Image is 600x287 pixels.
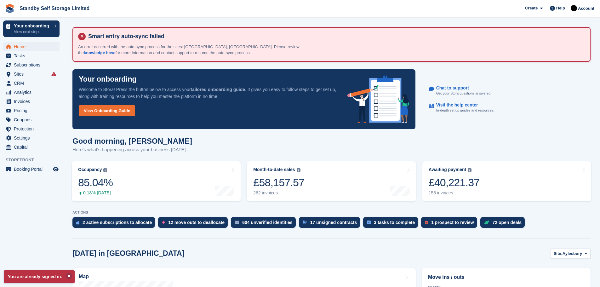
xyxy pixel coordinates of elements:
[347,76,409,123] img: onboarding-info-6c161a55d2c0e0a8cae90662b2fe09162a5109e8cc188191df67fb4f79e88e88.svg
[556,5,565,11] span: Help
[550,248,591,259] button: Site: Aylesbury
[158,217,231,231] a: 12 move outs to deallocate
[554,250,563,257] span: Site:
[480,217,528,231] a: 72 open deals
[72,161,241,201] a: Occupancy 85.04% 0.18% [DATE]
[436,108,494,113] p: In-depth set up guides and resources.
[78,44,314,56] p: An error occurred with the auto-sync process for the sites: [GEOGRAPHIC_DATA], [GEOGRAPHIC_DATA]....
[14,115,52,124] span: Coupons
[3,60,60,69] a: menu
[78,176,113,189] div: 85.04%
[429,176,480,189] div: £40,221.37
[78,190,113,196] div: 0.18% [DATE]
[14,51,52,60] span: Tasks
[253,176,304,189] div: £58,157.57
[14,106,52,115] span: Pricing
[303,221,307,224] img: contract_signature_icon-13c848040528278c33f63329250d36e43548de30e8caae1d1a13099fd9432cc5.svg
[231,217,299,231] a: 604 unverified identities
[436,91,491,96] p: Get your Stora questions answered.
[3,134,60,142] a: menu
[3,20,60,37] a: Your onboarding View next steps
[425,221,428,224] img: prospect-51fa495bee0391a8d652442698ab0144808aea92771e9ea1ae160a38d050c398.svg
[468,168,471,172] img: icon-info-grey-7440780725fd019a000dd9b08b2336e03edf1995a4989e88bcd33f0948082b44.svg
[363,217,421,231] a: 3 tasks to complete
[84,50,115,55] a: knowledge base
[14,97,52,106] span: Invoices
[17,3,92,14] a: Standby Self Storage Limited
[14,29,51,35] p: View next steps
[421,217,480,231] a: 1 prospect to review
[367,221,371,224] img: task-75834270c22a3079a89374b754ae025e5fb1db73e45f91037f5363f120a921f8.svg
[79,274,89,279] h2: Map
[14,124,52,133] span: Protection
[436,85,486,91] p: Chat to support
[14,42,52,51] span: Home
[191,87,245,92] strong: tailored onboarding guide
[79,76,137,83] p: Your onboarding
[14,79,52,88] span: CRM
[52,165,60,173] a: Preview store
[242,220,293,225] div: 604 unverified identities
[76,221,79,225] img: active_subscription_to_allocate_icon-d502201f5373d7db506a760aba3b589e785aa758c864c3986d89f69b8ff3...
[299,217,363,231] a: 17 unsigned contracts
[429,82,585,100] a: Chat to support Get your Stora questions answered.
[374,220,415,225] div: 3 tasks to complete
[51,72,56,77] i: Smart entry sync failures have occurred
[563,250,582,257] span: Aylesbury
[253,190,304,196] div: 262 invoices
[235,221,239,224] img: verify_identity-adf6edd0f0f0b5bbfe63781bf79b02c33cf7c696d77639b501bdc392416b5a36.svg
[103,168,107,172] img: icon-info-grey-7440780725fd019a000dd9b08b2336e03edf1995a4989e88bcd33f0948082b44.svg
[3,143,60,152] a: menu
[14,88,52,97] span: Analytics
[14,143,52,152] span: Capital
[3,115,60,124] a: menu
[162,221,165,224] img: move_outs_to_deallocate_icon-f764333ba52eb49d3ac5e1228854f67142a1ed5810a6f6cc68b1a99e826820c5.svg
[422,161,591,201] a: Awaiting payment £40,221.37 156 invoices
[72,137,192,145] h1: Good morning, [PERSON_NAME]
[3,97,60,106] a: menu
[83,220,152,225] div: 2 active subscriptions to allocate
[3,165,60,174] a: menu
[14,24,51,28] p: Your onboarding
[3,42,60,51] a: menu
[253,167,295,172] div: Month-to-date sales
[571,5,577,11] img: Stephen Hambridge
[429,190,480,196] div: 156 invoices
[3,70,60,78] a: menu
[525,5,538,11] span: Create
[14,60,52,69] span: Subscriptions
[14,134,52,142] span: Settings
[3,106,60,115] a: menu
[4,270,75,283] p: You are already signed in.
[79,86,337,100] p: Welcome to Stora! Press the button below to access your . It gives you easy to follow steps to ge...
[72,210,591,215] p: ACTIONS
[79,105,135,116] a: View Onboarding Guide
[14,165,52,174] span: Booking Portal
[3,79,60,88] a: menu
[428,273,585,281] h2: Move ins / outs
[3,124,60,133] a: menu
[78,167,102,172] div: Occupancy
[5,4,14,13] img: stora-icon-8386f47178a22dfd0bd8f6a31ec36ba5ce8667c1dd55bd0f319d3a0aa187defe.svg
[578,5,594,12] span: Account
[168,220,225,225] div: 12 move outs to deallocate
[431,220,474,225] div: 1 prospect to review
[436,102,489,108] p: Visit the help center
[310,220,357,225] div: 17 unsigned contracts
[429,167,466,172] div: Awaiting payment
[297,168,300,172] img: icon-info-grey-7440780725fd019a000dd9b08b2336e03edf1995a4989e88bcd33f0948082b44.svg
[484,220,489,225] img: deal-1b604bf984904fb50ccaf53a9ad4b4a5d6e5aea283cecdc64d6e3604feb123c2.svg
[6,157,63,163] span: Storefront
[72,146,192,153] p: Here's what's happening across your business [DATE]
[86,33,585,40] h4: Smart entry auto-sync failed
[3,51,60,60] a: menu
[72,217,158,231] a: 2 active subscriptions to allocate
[72,249,184,258] h2: [DATE] in [GEOGRAPHIC_DATA]
[14,70,52,78] span: Sites
[429,99,585,116] a: Visit the help center In-depth set up guides and resources.
[247,161,416,201] a: Month-to-date sales £58,157.57 262 invoices
[3,88,60,97] a: menu
[493,220,522,225] div: 72 open deals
